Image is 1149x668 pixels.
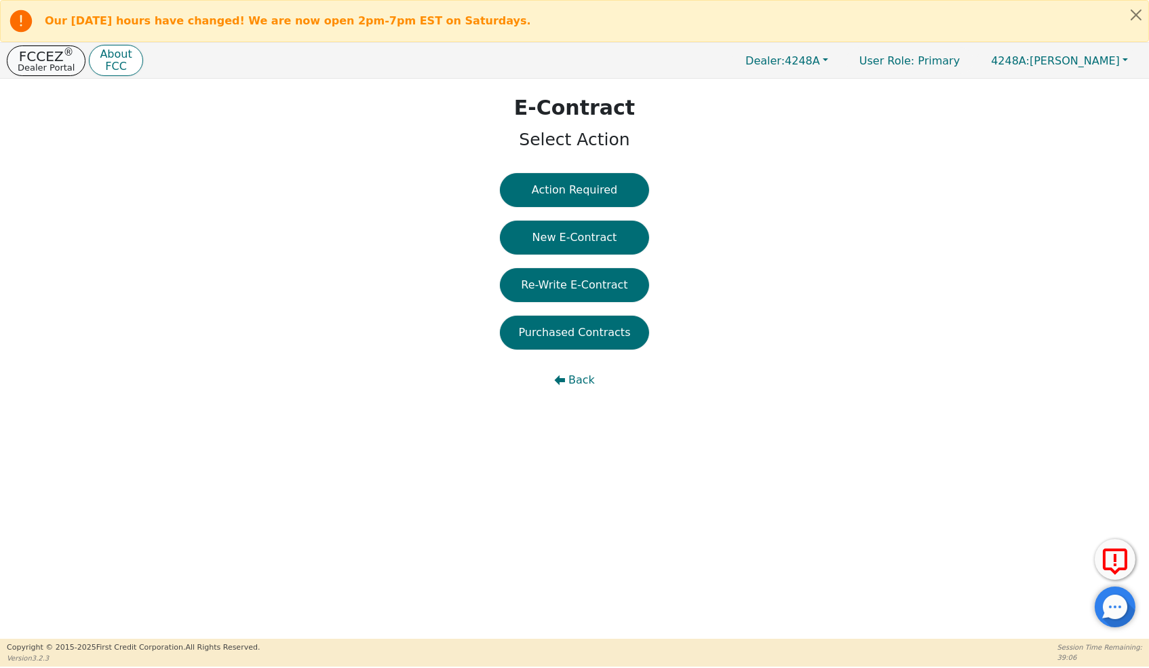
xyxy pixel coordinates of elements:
[859,54,914,67] span: User Role :
[18,63,75,72] p: Dealer Portal
[1057,642,1142,652] p: Session Time Remaining:
[991,54,1030,67] span: 4248A:
[100,49,132,60] p: About
[991,54,1120,67] span: [PERSON_NAME]
[7,642,260,654] p: Copyright © 2015- 2025 First Credit Corporation.
[1124,1,1148,29] button: Close alert
[731,50,842,71] button: Dealer:4248A
[89,45,142,77] button: AboutFCC
[64,46,74,58] sup: ®
[100,61,132,72] p: FCC
[977,50,1142,71] button: 4248A:[PERSON_NAME]
[185,643,260,652] span: All Rights Reserved.
[500,363,649,397] button: Back
[846,48,973,74] p: Primary
[568,372,595,388] span: Back
[1057,652,1142,663] p: 39:06
[500,221,649,255] button: New E-Contract
[745,54,785,67] span: Dealer:
[846,48,973,74] a: User Role: Primary
[500,316,649,350] button: Purchased Contracts
[1095,539,1135,580] button: Report Error to FCC
[745,54,820,67] span: 4248A
[7,45,85,76] button: FCCEZ®Dealer Portal
[7,653,260,663] p: Version 3.2.3
[514,127,635,153] p: Select Action
[500,173,649,207] button: Action Required
[18,50,75,63] p: FCCEZ
[500,268,649,302] button: Re-Write E-Contract
[514,96,635,120] h1: E-Contract
[45,14,531,27] b: Our [DATE] hours have changed! We are now open 2pm-7pm EST on Saturdays.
